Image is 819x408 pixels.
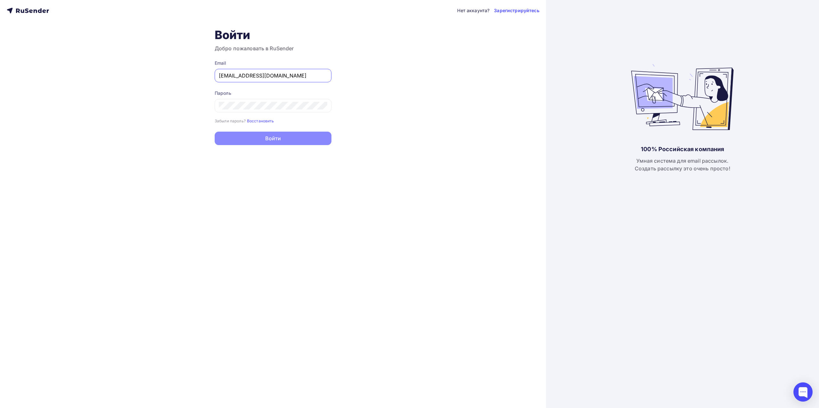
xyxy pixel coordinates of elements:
[215,90,331,96] div: Пароль
[215,118,246,123] small: Забыли пароль?
[457,7,489,14] div: Нет аккаунта?
[247,118,274,123] a: Восстановить
[219,72,327,79] input: Укажите свой email
[215,28,331,42] h1: Войти
[494,7,539,14] a: Зарегистрируйтесь
[215,60,331,66] div: Email
[215,45,331,52] h3: Добро пожаловать в RuSender
[635,157,730,172] div: Умная система для email рассылок. Создать рассылку это очень просто!
[215,132,331,145] button: Войти
[641,145,724,153] div: 100% Российская компания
